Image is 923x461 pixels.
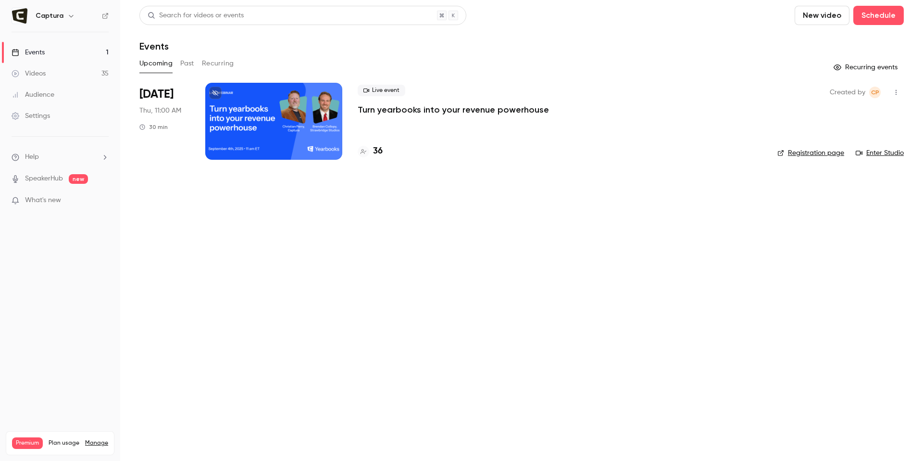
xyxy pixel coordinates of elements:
[12,48,45,57] div: Events
[139,123,168,131] div: 30 min
[139,106,181,115] span: Thu, 11:00 AM
[853,6,904,25] button: Schedule
[12,437,43,449] span: Premium
[139,87,174,102] span: [DATE]
[829,60,904,75] button: Recurring events
[139,83,190,160] div: Sep 4 Thu, 4:00 PM (Europe/London)
[777,148,844,158] a: Registration page
[12,69,46,78] div: Videos
[12,152,109,162] li: help-dropdown-opener
[358,104,549,115] a: Turn yearbooks into your revenue powerhouse
[148,11,244,21] div: Search for videos or events
[871,87,879,98] span: CP
[202,56,234,71] button: Recurring
[69,174,88,184] span: new
[139,56,173,71] button: Upcoming
[180,56,194,71] button: Past
[25,152,39,162] span: Help
[25,174,63,184] a: SpeakerHub
[49,439,79,447] span: Plan usage
[830,87,865,98] span: Created by
[12,111,50,121] div: Settings
[795,6,849,25] button: New video
[85,439,108,447] a: Manage
[12,8,27,24] img: Captura
[139,40,169,52] h1: Events
[36,11,63,21] h6: Captura
[12,90,54,100] div: Audience
[358,85,405,96] span: Live event
[358,145,383,158] a: 36
[97,196,109,205] iframe: Noticeable Trigger
[856,148,904,158] a: Enter Studio
[25,195,61,205] span: What's new
[869,87,881,98] span: Claudia Platzer
[373,145,383,158] h4: 36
